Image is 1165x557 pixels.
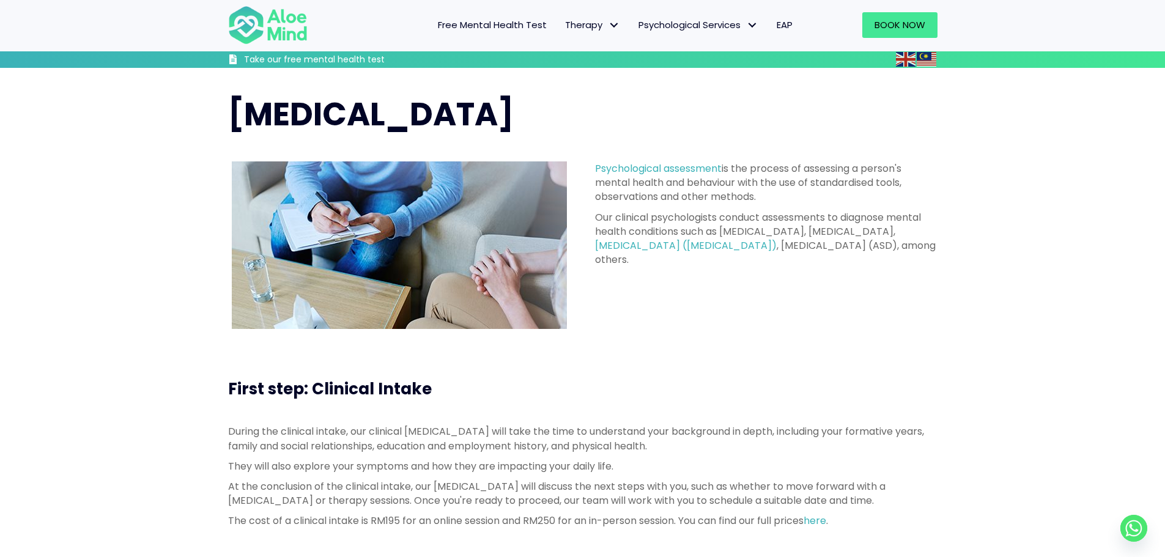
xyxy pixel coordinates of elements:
[324,12,802,38] nav: Menu
[228,424,938,452] p: During the clinical intake, our clinical [MEDICAL_DATA] will take the time to understand your bac...
[556,12,629,38] a: TherapyTherapy: submenu
[232,161,567,329] img: psychological assessment
[244,54,450,66] h3: Take our free mental health test
[629,12,767,38] a: Psychological ServicesPsychological Services: submenu
[228,479,938,507] p: At the conclusion of the clinical intake, our [MEDICAL_DATA] will discuss the next steps with you...
[777,18,793,31] span: EAP
[595,161,722,175] a: Psychological assessment
[896,52,915,67] img: en
[605,17,623,34] span: Therapy: submenu
[595,238,777,253] a: [MEDICAL_DATA] ([MEDICAL_DATA])
[228,459,938,473] p: They will also explore your symptoms and how they are impacting your daily life.
[228,54,450,68] a: Take our free mental health test
[228,514,938,528] p: The cost of a clinical intake is RM195 for an online session and RM250 for an in-person session. ...
[429,12,556,38] a: Free Mental Health Test
[804,514,826,528] a: here
[638,18,758,31] span: Psychological Services
[228,5,308,45] img: Aloe mind Logo
[862,12,938,38] a: Book Now
[767,12,802,38] a: EAP
[228,92,514,136] span: [MEDICAL_DATA]
[228,378,432,400] span: First step: Clinical Intake
[438,18,547,31] span: Free Mental Health Test
[896,52,917,66] a: English
[595,161,938,204] p: is the process of assessing a person's mental health and behaviour with the use of standardised t...
[565,18,620,31] span: Therapy
[1120,515,1147,542] a: Whatsapp
[875,18,925,31] span: Book Now
[917,52,938,66] a: Malay
[917,52,936,67] img: ms
[744,17,761,34] span: Psychological Services: submenu
[595,210,938,267] p: Our clinical psychologists conduct assessments to diagnose mental health conditions such as [MEDI...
